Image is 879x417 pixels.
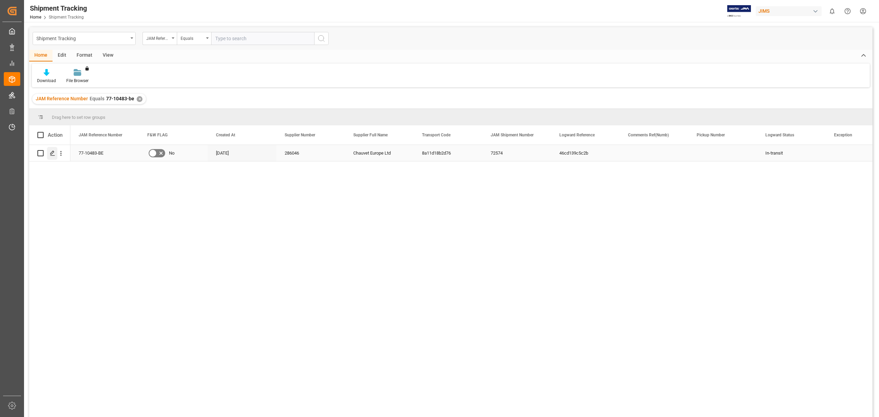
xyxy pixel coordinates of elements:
div: Home [29,50,53,61]
span: Comments Ref(Numb) [628,133,669,137]
div: Press SPACE to select this row. [29,145,70,161]
div: 46cd139c5c2b [551,145,620,161]
div: Edit [53,50,71,61]
span: Logward Status [765,133,794,137]
div: JAM Reference Number [146,34,170,42]
span: Exception [834,133,852,137]
img: Exertis%20JAM%20-%20Email%20Logo.jpg_1722504956.jpg [727,5,751,17]
div: Format [71,50,98,61]
div: 72574 [482,145,551,161]
button: open menu [177,32,211,45]
div: Chauvet Europe Ltd [345,145,414,161]
span: F&W FLAG [147,133,168,137]
button: show 0 new notifications [824,3,840,19]
span: No [169,145,174,161]
button: search button [314,32,329,45]
span: Supplier Number [285,133,315,137]
button: Help Center [840,3,855,19]
span: Logward Reference [559,133,595,137]
span: Supplier Full Name [353,133,388,137]
div: ✕ [137,96,142,102]
div: Equals [181,34,204,42]
div: Download [37,78,56,84]
div: 77-10483-BE [70,145,139,161]
span: Equals [90,96,104,101]
div: Shipment Tracking [36,34,128,42]
div: Action [48,132,62,138]
span: Drag here to set row groups [52,115,105,120]
span: JAM Reference Number [36,96,88,101]
div: Shipment Tracking [30,3,87,13]
button: JIMS [756,4,824,18]
span: JAM Reference Number [79,133,122,137]
span: 77-10483-be [106,96,134,101]
button: open menu [142,32,177,45]
div: [DATE] [208,145,276,161]
input: Type to search [211,32,314,45]
span: Transport Code [422,133,450,137]
a: Home [30,15,41,20]
span: Pickup Number [697,133,725,137]
div: JIMS [756,6,822,16]
span: JAM Shipment Number [491,133,534,137]
span: Created At [216,133,235,137]
div: View [98,50,118,61]
div: 286046 [276,145,345,161]
div: 8a11d18b2d76 [414,145,482,161]
button: open menu [33,32,136,45]
div: In-transit [765,145,818,161]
